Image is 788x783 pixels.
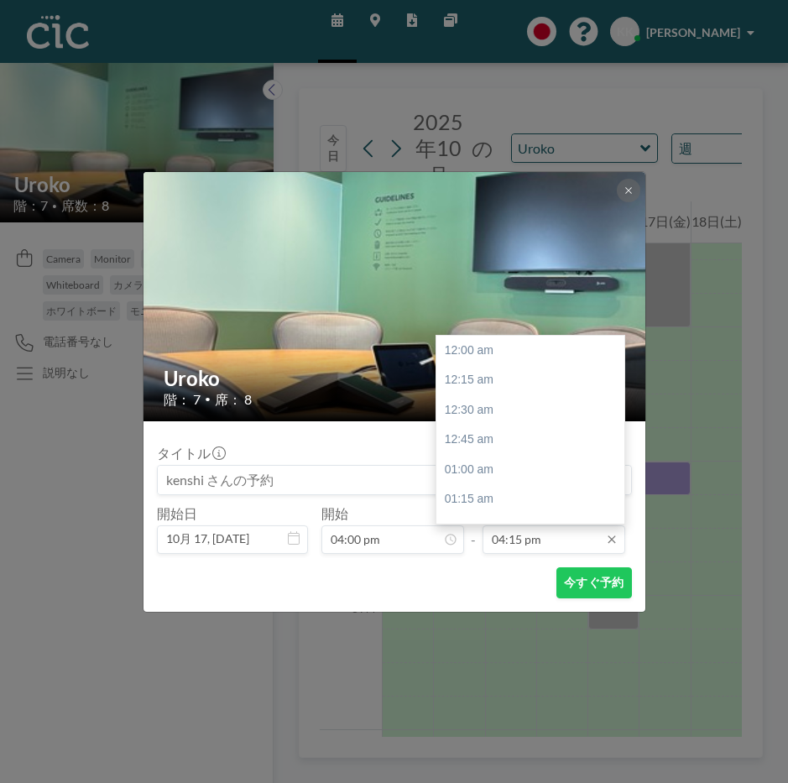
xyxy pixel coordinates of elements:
div: 12:45 am [436,425,633,455]
div: 12:30 am [436,395,633,425]
div: 12:00 am [436,336,633,366]
span: - [471,511,476,548]
button: 今すぐ予約 [556,567,631,598]
div: 01:30 am [436,514,633,545]
label: 開始 [321,505,348,522]
input: kenshi さんの予約 [158,466,631,494]
div: 01:15 am [436,484,633,514]
div: 01:00 am [436,455,633,485]
div: 12:15 am [436,365,633,395]
h2: Uroko [164,366,627,391]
